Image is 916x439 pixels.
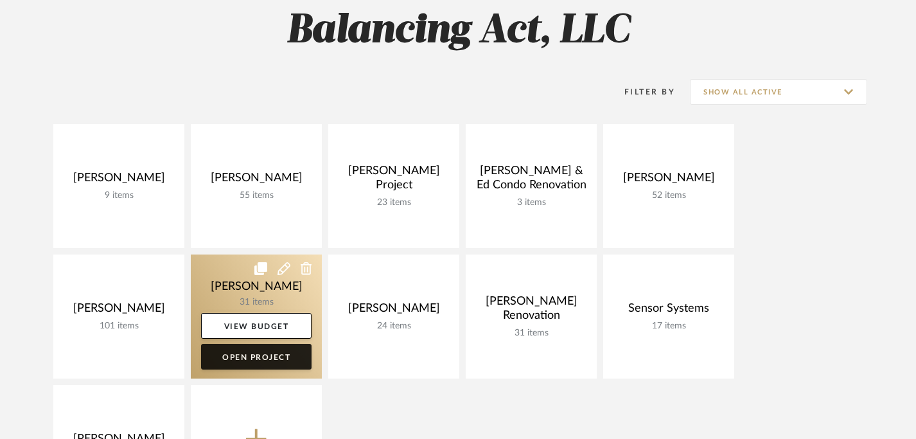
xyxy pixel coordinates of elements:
[339,321,449,332] div: 24 items
[476,197,586,208] div: 3 items
[64,321,174,332] div: 101 items
[339,197,449,208] div: 23 items
[613,321,724,332] div: 17 items
[64,301,174,321] div: [PERSON_NAME]
[201,190,312,201] div: 55 items
[64,190,174,201] div: 9 items
[476,328,586,339] div: 31 items
[476,164,586,197] div: [PERSON_NAME] & Ed Condo Renovation
[613,190,724,201] div: 52 items
[201,313,312,339] a: View Budget
[613,171,724,190] div: [PERSON_NAME]
[613,301,724,321] div: Sensor Systems
[201,344,312,370] a: Open Project
[64,171,174,190] div: [PERSON_NAME]
[476,294,586,328] div: [PERSON_NAME] Renovation
[201,171,312,190] div: [PERSON_NAME]
[339,301,449,321] div: [PERSON_NAME]
[608,85,675,98] div: Filter By
[339,164,449,197] div: [PERSON_NAME] Project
